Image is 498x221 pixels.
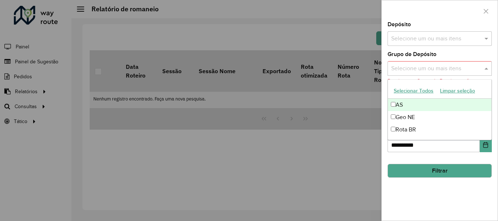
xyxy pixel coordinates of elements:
[437,85,478,96] button: Limpar seleção
[388,99,491,111] div: AS
[480,138,492,152] button: Choose Date
[388,123,491,136] div: Rota BR
[388,50,436,59] label: Grupo de Depósito
[390,85,437,96] button: Selecionar Todos
[388,79,492,140] ng-dropdown-panel: Options list
[388,111,491,123] div: Geo NE
[388,164,492,178] button: Filtrar
[388,20,411,29] label: Depósito
[388,78,472,91] formly-validation-message: Depósito ou Grupo de Depósitos são obrigatórios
